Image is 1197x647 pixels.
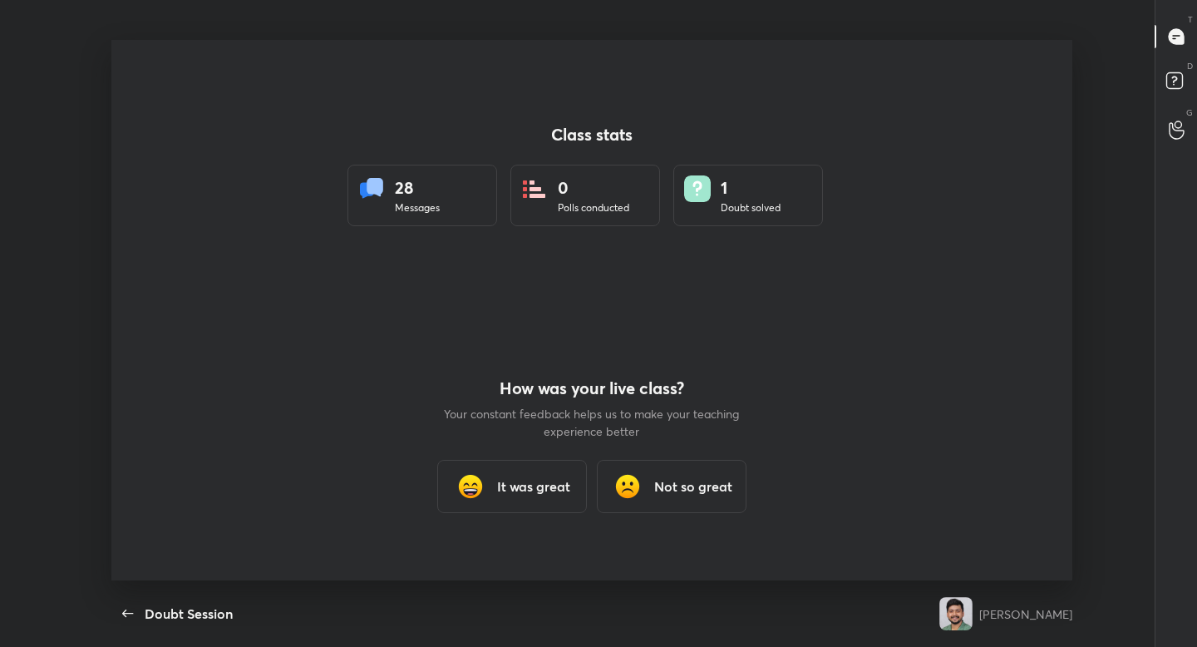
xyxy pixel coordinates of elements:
[145,604,233,624] div: Doubt Session
[442,378,741,398] h4: How was your live class?
[442,405,741,440] p: Your constant feedback helps us to make your teaching experience better
[1188,13,1193,26] p: T
[721,200,781,215] div: Doubt solved
[1187,60,1193,72] p: D
[939,597,973,630] img: 1ebc9903cf1c44a29e7bc285086513b0.jpg
[979,605,1072,623] div: [PERSON_NAME]
[454,470,487,503] img: grinning_face_with_smiling_eyes_cmp.gif
[521,175,548,202] img: statsPoll.b571884d.svg
[684,175,711,202] img: doubts.8a449be9.svg
[497,477,570,496] h3: It was great
[358,175,385,202] img: statsMessages.856aad98.svg
[395,200,440,215] div: Messages
[395,175,440,200] div: 28
[558,175,629,200] div: 0
[611,470,644,503] img: frowning_face_cmp.gif
[1186,106,1193,119] p: G
[558,200,629,215] div: Polls conducted
[347,125,836,145] h4: Class stats
[721,175,781,200] div: 1
[654,477,732,496] h3: Not so great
